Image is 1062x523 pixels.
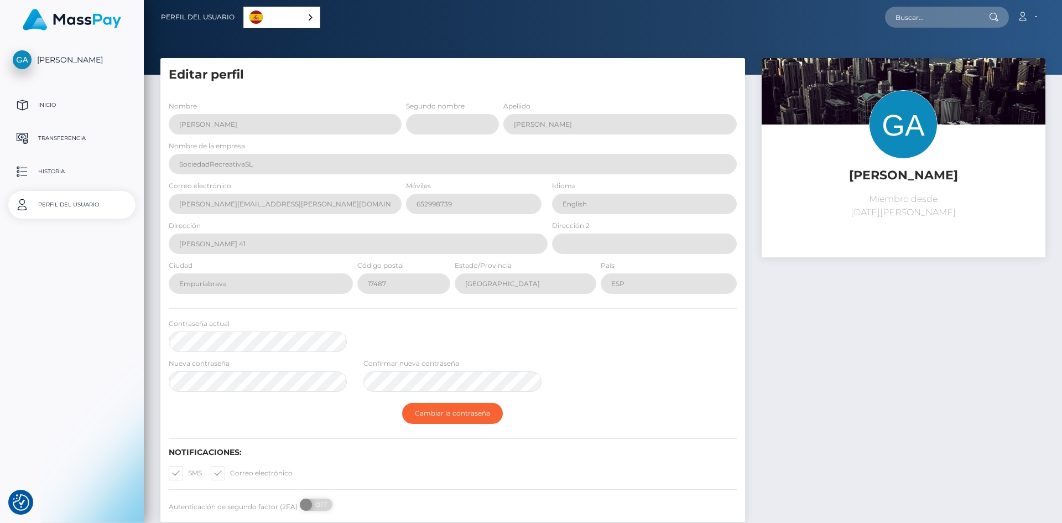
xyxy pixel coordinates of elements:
[8,55,136,65] span: [PERSON_NAME]
[8,191,136,219] a: Perfil del usuario
[169,319,230,329] label: Contraseña actual
[406,101,465,111] label: Segundo nombre
[357,261,404,271] label: Código postal
[243,7,320,28] div: Language
[211,466,293,480] label: Correo electrónico
[169,181,231,191] label: Correo electrónico
[402,403,503,424] button: Cambiar la contraseña
[503,101,530,111] label: Apellido
[169,141,245,151] label: Nombre de la empresa
[23,9,121,30] img: MassPay
[455,261,512,271] label: Estado/Provincia
[601,261,615,271] label: País
[8,158,136,185] a: Historia
[169,66,737,84] h5: Editar perfil
[552,181,576,191] label: Idioma
[770,167,1037,184] h5: [PERSON_NAME]
[13,494,29,511] img: Revisit consent button
[13,97,131,113] p: Inicio
[8,91,136,119] a: Inicio
[169,359,230,369] label: Nueva contraseña
[885,7,989,28] input: Buscar...
[363,359,459,369] label: Confirmar nueva contraseña
[243,7,320,28] aside: Language selected: Español
[8,125,136,152] a: Transferencia
[406,181,431,191] label: Móviles
[13,494,29,511] button: Consent Preferences
[169,466,202,480] label: SMS
[169,101,197,111] label: Nombre
[169,502,298,512] label: Autenticación de segundo factor (2FA)
[161,6,235,29] a: Perfil del usuario
[244,7,320,28] a: Español
[13,196,131,213] p: Perfil del usuario
[762,58,1045,247] img: ...
[169,261,192,271] label: Ciudad
[13,163,131,180] p: Historia
[552,221,590,231] label: Dirección 2
[770,193,1037,219] p: Miembro desde [DATE][PERSON_NAME]
[306,499,334,511] span: OFF
[169,448,737,457] h6: Notificaciones:
[169,221,201,231] label: Dirección
[13,130,131,147] p: Transferencia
